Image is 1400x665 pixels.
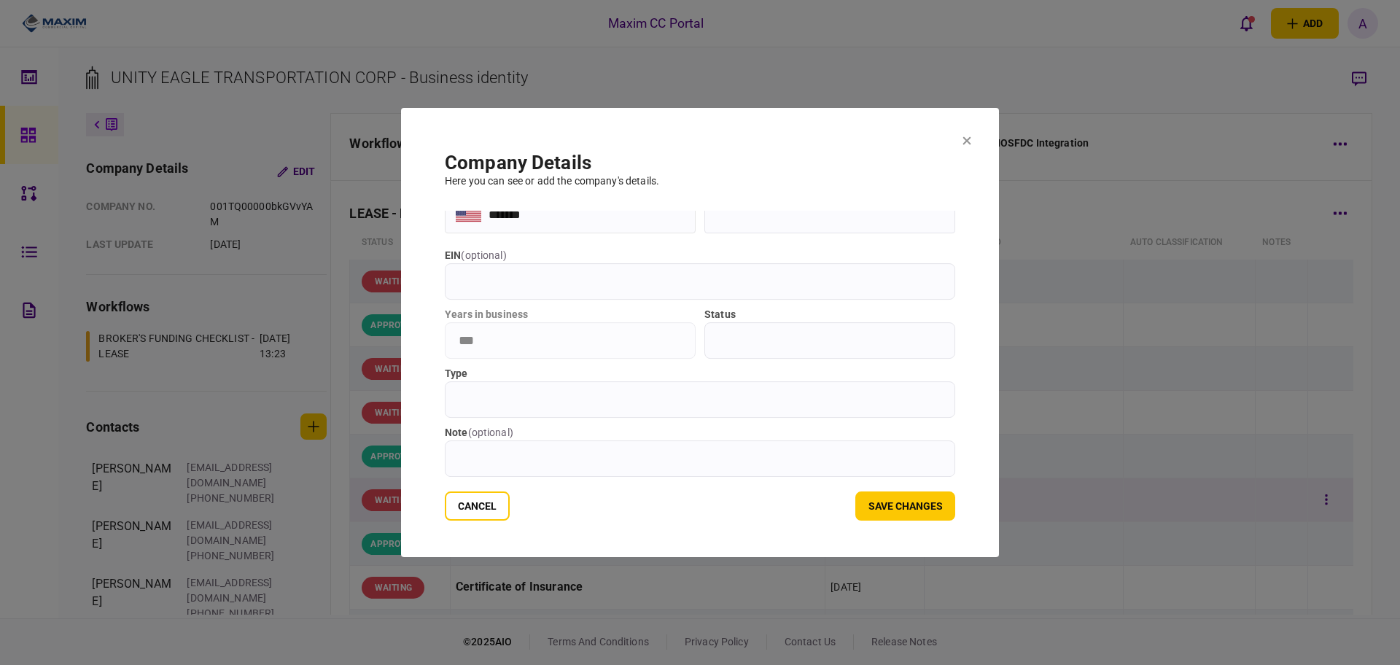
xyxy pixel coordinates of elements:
span: ( optional ) [461,249,506,261]
label: status [704,307,955,322]
button: Cancel [445,491,510,521]
div: here you can see or add the company's details . [445,174,955,189]
input: status [704,322,955,359]
button: Open [666,195,686,215]
img: us [456,209,481,222]
input: note [445,440,955,477]
button: Save changes [855,491,955,521]
input: EIN [445,263,955,300]
label: Type [445,366,955,381]
label: years in business [445,307,696,322]
span: ( optional ) [468,427,513,438]
input: Type [445,381,955,418]
label: EIN [445,248,955,263]
label: note [445,425,955,440]
h1: company details [445,152,955,174]
input: years in business [445,322,696,359]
